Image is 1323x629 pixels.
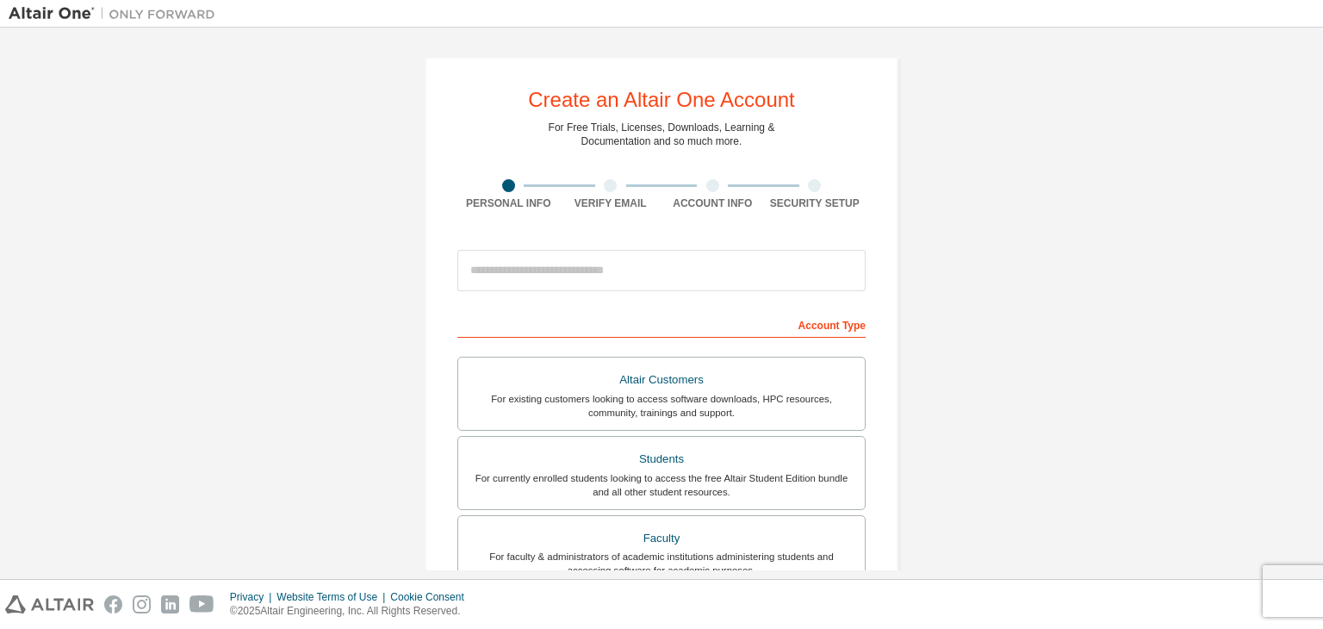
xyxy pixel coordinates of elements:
[469,471,854,499] div: For currently enrolled students looking to access the free Altair Student Edition bundle and all ...
[230,604,475,619] p: © 2025 Altair Engineering, Inc. All Rights Reserved.
[560,196,662,210] div: Verify Email
[457,310,866,338] div: Account Type
[528,90,795,110] div: Create an Altair One Account
[189,595,214,613] img: youtube.svg
[764,196,866,210] div: Security Setup
[133,595,151,613] img: instagram.svg
[104,595,122,613] img: facebook.svg
[469,392,854,420] div: For existing customers looking to access software downloads, HPC resources, community, trainings ...
[661,196,764,210] div: Account Info
[457,196,560,210] div: Personal Info
[276,590,390,604] div: Website Terms of Use
[469,368,854,392] div: Altair Customers
[469,550,854,577] div: For faculty & administrators of academic institutions administering students and accessing softwa...
[549,121,775,148] div: For Free Trials, Licenses, Downloads, Learning & Documentation and so much more.
[5,595,94,613] img: altair_logo.svg
[230,590,276,604] div: Privacy
[469,447,854,471] div: Students
[469,526,854,551] div: Faculty
[161,595,179,613] img: linkedin.svg
[390,590,474,604] div: Cookie Consent
[9,5,224,22] img: Altair One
